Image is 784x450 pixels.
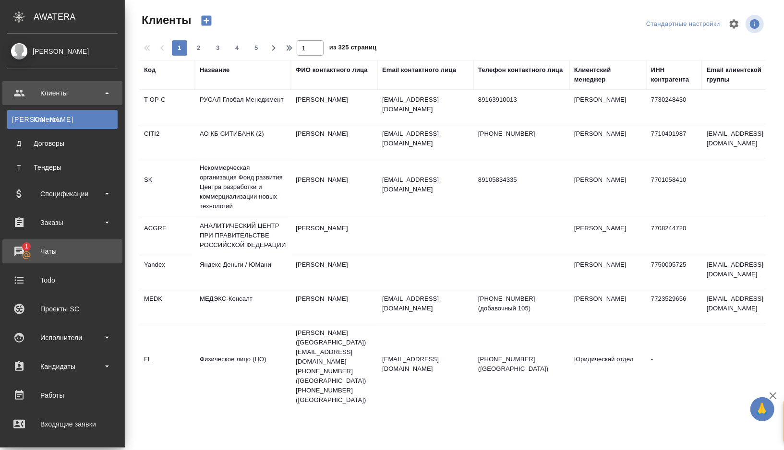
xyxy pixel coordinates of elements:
[291,219,377,252] td: [PERSON_NAME]
[2,239,122,263] a: 1Чаты
[195,216,291,255] td: АНАЛИТИЧЕСКИЙ ЦЕНТР ПРИ ПРАВИТЕЛЬСТВЕ РОССИЙСКОЙ ФЕДЕРАЦИИ
[382,355,469,374] p: [EMAIL_ADDRESS][DOMAIN_NAME]
[478,175,565,185] p: 89105834335
[7,388,118,403] div: Работы
[139,219,195,252] td: ACGRF
[329,42,376,56] span: из 325 страниц
[7,134,118,153] a: ДДоговоры
[210,40,226,56] button: 3
[195,255,291,289] td: Яндекс Деньги / ЮМани
[7,86,118,100] div: Клиенты
[7,215,118,230] div: Заказы
[7,359,118,374] div: Кандидаты
[291,289,377,323] td: [PERSON_NAME]
[478,294,565,313] p: [PHONE_NUMBER] (добавочный 105)
[291,90,377,124] td: [PERSON_NAME]
[19,242,34,251] span: 1
[191,40,206,56] button: 2
[195,158,291,216] td: Некоммерческая организация Фонд развития Центра разработки и коммерциализации новых технологий
[651,65,697,84] div: ИНН контрагента
[646,350,702,383] td: -
[723,12,746,36] span: Настроить таблицу
[195,124,291,158] td: АО КБ СИТИБАНК (2)
[291,124,377,158] td: [PERSON_NAME]
[382,65,456,75] div: Email контактного лица
[7,417,118,431] div: Входящие заявки
[34,7,125,26] div: AWATERA
[195,12,218,29] button: Создать
[7,46,118,57] div: [PERSON_NAME]
[291,170,377,204] td: [PERSON_NAME]
[646,170,702,204] td: 7701058410
[291,323,377,410] td: [PERSON_NAME] ([GEOGRAPHIC_DATA]) [EMAIL_ADDRESS][DOMAIN_NAME] [PHONE_NUMBER] ([GEOGRAPHIC_DATA])...
[644,17,723,32] div: split button
[646,90,702,124] td: 7730248430
[2,268,122,292] a: Todo
[478,95,565,105] p: 89163910013
[249,40,264,56] button: 5
[2,383,122,407] a: Работы
[7,158,118,177] a: ТТендеры
[7,187,118,201] div: Спецификации
[574,65,641,84] div: Клиентский менеджер
[646,255,702,289] td: 7750005725
[569,350,646,383] td: Юридический отдел
[478,355,565,374] p: [PHONE_NUMBER] ([GEOGRAPHIC_DATA])
[249,43,264,53] span: 5
[478,65,563,75] div: Телефон контактного лица
[646,289,702,323] td: 7723529656
[139,170,195,204] td: SK
[139,12,191,28] span: Клиенты
[7,110,118,129] a: [PERSON_NAME]Клиенты
[200,65,229,75] div: Название
[382,294,469,313] p: [EMAIL_ADDRESS][DOMAIN_NAME]
[144,65,156,75] div: Код
[296,65,368,75] div: ФИО контактного лица
[139,90,195,124] td: T-OP-C
[195,90,291,124] td: РУСАЛ Глобал Менеджмент
[291,255,377,289] td: [PERSON_NAME]
[210,43,226,53] span: 3
[12,163,113,172] div: Тендеры
[139,350,195,383] td: FL
[229,43,245,53] span: 4
[139,124,195,158] td: CITI2
[569,124,646,158] td: [PERSON_NAME]
[229,40,245,56] button: 4
[569,90,646,124] td: [PERSON_NAME]
[569,289,646,323] td: [PERSON_NAME]
[707,65,784,84] div: Email клиентской группы
[7,244,118,259] div: Чаты
[646,219,702,252] td: 7708244720
[7,273,118,287] div: Todo
[7,331,118,345] div: Исполнители
[195,289,291,323] td: МЕДЭКС-Консалт
[382,175,469,194] p: [EMAIL_ADDRESS][DOMAIN_NAME]
[2,297,122,321] a: Проекты SC
[7,302,118,316] div: Проекты SC
[646,124,702,158] td: 7710401987
[12,139,113,148] div: Договоры
[2,412,122,436] a: Входящие заявки
[382,95,469,114] p: [EMAIL_ADDRESS][DOMAIN_NAME]
[746,15,766,33] span: Посмотреть информацию
[750,397,774,421] button: 🙏
[139,255,195,289] td: Yandex
[569,219,646,252] td: [PERSON_NAME]
[382,129,469,148] p: [EMAIL_ADDRESS][DOMAIN_NAME]
[569,255,646,289] td: [PERSON_NAME]
[195,350,291,383] td: Физическое лицо (ЦО)
[569,170,646,204] td: [PERSON_NAME]
[12,115,113,124] div: Клиенты
[478,129,565,139] p: [PHONE_NUMBER]
[191,43,206,53] span: 2
[139,289,195,323] td: MEDK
